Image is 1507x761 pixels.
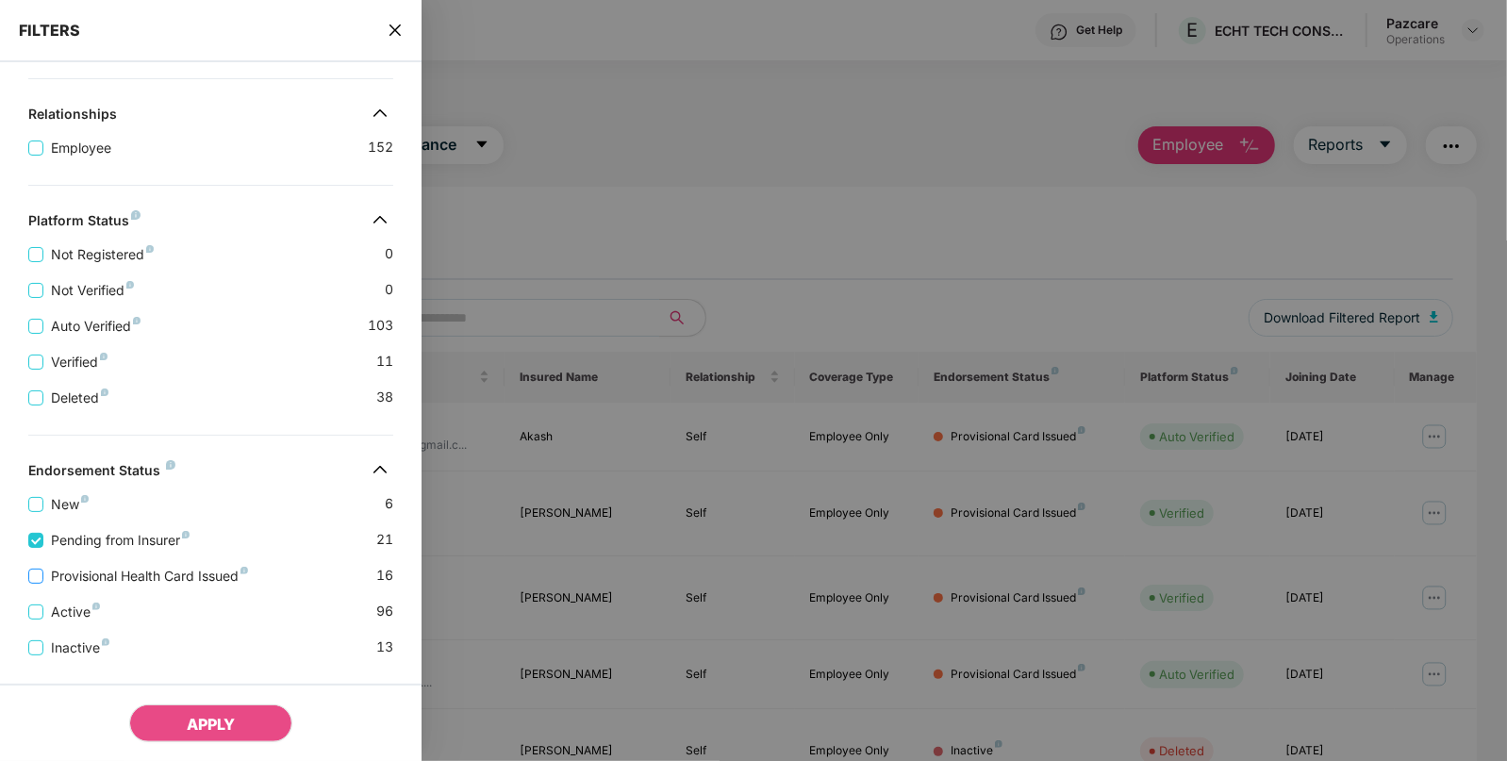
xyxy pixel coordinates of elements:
span: Not Registered [43,244,161,265]
span: 13 [376,637,393,658]
span: Employee [43,138,119,158]
img: svg+xml;base64,PHN2ZyB4bWxucz0iaHR0cDovL3d3dy53My5vcmcvMjAwMC9zdmciIHdpZHRoPSIzMiIgaGVpZ2h0PSIzMi... [365,98,395,128]
span: close [388,21,403,40]
img: svg+xml;base64,PHN2ZyB4bWxucz0iaHR0cDovL3d3dy53My5vcmcvMjAwMC9zdmciIHdpZHRoPSI4IiBoZWlnaHQ9IjgiIH... [146,245,154,253]
button: APPLY [129,704,292,742]
span: Verified [43,352,115,372]
img: svg+xml;base64,PHN2ZyB4bWxucz0iaHR0cDovL3d3dy53My5vcmcvMjAwMC9zdmciIHdpZHRoPSI4IiBoZWlnaHQ9IjgiIH... [81,495,89,503]
img: svg+xml;base64,PHN2ZyB4bWxucz0iaHR0cDovL3d3dy53My5vcmcvMjAwMC9zdmciIHdpZHRoPSI4IiBoZWlnaHQ9IjgiIH... [92,603,100,610]
img: svg+xml;base64,PHN2ZyB4bWxucz0iaHR0cDovL3d3dy53My5vcmcvMjAwMC9zdmciIHdpZHRoPSI4IiBoZWlnaHQ9IjgiIH... [240,567,248,574]
div: Relationships [28,106,117,128]
span: APPLY [187,715,235,734]
img: svg+xml;base64,PHN2ZyB4bWxucz0iaHR0cDovL3d3dy53My5vcmcvMjAwMC9zdmciIHdpZHRoPSI4IiBoZWlnaHQ9IjgiIH... [131,210,141,220]
img: svg+xml;base64,PHN2ZyB4bWxucz0iaHR0cDovL3d3dy53My5vcmcvMjAwMC9zdmciIHdpZHRoPSIzMiIgaGVpZ2h0PSIzMi... [365,205,395,235]
img: svg+xml;base64,PHN2ZyB4bWxucz0iaHR0cDovL3d3dy53My5vcmcvMjAwMC9zdmciIHdpZHRoPSI4IiBoZWlnaHQ9IjgiIH... [101,389,108,396]
span: 16 [376,565,393,587]
span: 38 [376,387,393,408]
span: Not Verified [43,280,141,301]
span: 96 [376,601,393,622]
span: 0 [385,243,393,265]
span: Auto Verified [43,316,148,337]
span: New [43,494,96,515]
span: Active [43,602,108,622]
span: 103 [368,315,393,337]
img: svg+xml;base64,PHN2ZyB4bWxucz0iaHR0cDovL3d3dy53My5vcmcvMjAwMC9zdmciIHdpZHRoPSI4IiBoZWlnaHQ9IjgiIH... [100,353,108,360]
span: Deleted [43,388,116,408]
span: Provisional Health Card Issued [43,566,256,587]
span: 21 [376,529,393,551]
img: svg+xml;base64,PHN2ZyB4bWxucz0iaHR0cDovL3d3dy53My5vcmcvMjAwMC9zdmciIHdpZHRoPSI4IiBoZWlnaHQ9IjgiIH... [133,317,141,324]
span: Inactive [43,637,117,658]
span: 0 [385,279,393,301]
img: svg+xml;base64,PHN2ZyB4bWxucz0iaHR0cDovL3d3dy53My5vcmcvMjAwMC9zdmciIHdpZHRoPSI4IiBoZWlnaHQ9IjgiIH... [166,460,175,470]
span: FILTERS [19,21,80,40]
img: svg+xml;base64,PHN2ZyB4bWxucz0iaHR0cDovL3d3dy53My5vcmcvMjAwMC9zdmciIHdpZHRoPSI4IiBoZWlnaHQ9IjgiIH... [126,281,134,289]
img: svg+xml;base64,PHN2ZyB4bWxucz0iaHR0cDovL3d3dy53My5vcmcvMjAwMC9zdmciIHdpZHRoPSI4IiBoZWlnaHQ9IjgiIH... [102,638,109,646]
span: Pending from Insurer [43,530,197,551]
div: Endorsement Status [28,462,175,485]
span: 152 [368,137,393,158]
div: Platform Status [28,212,141,235]
span: 6 [385,493,393,515]
span: 11 [376,351,393,372]
img: svg+xml;base64,PHN2ZyB4bWxucz0iaHR0cDovL3d3dy53My5vcmcvMjAwMC9zdmciIHdpZHRoPSIzMiIgaGVpZ2h0PSIzMi... [365,455,395,485]
img: svg+xml;base64,PHN2ZyB4bWxucz0iaHR0cDovL3d3dy53My5vcmcvMjAwMC9zdmciIHdpZHRoPSI4IiBoZWlnaHQ9IjgiIH... [182,531,190,538]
